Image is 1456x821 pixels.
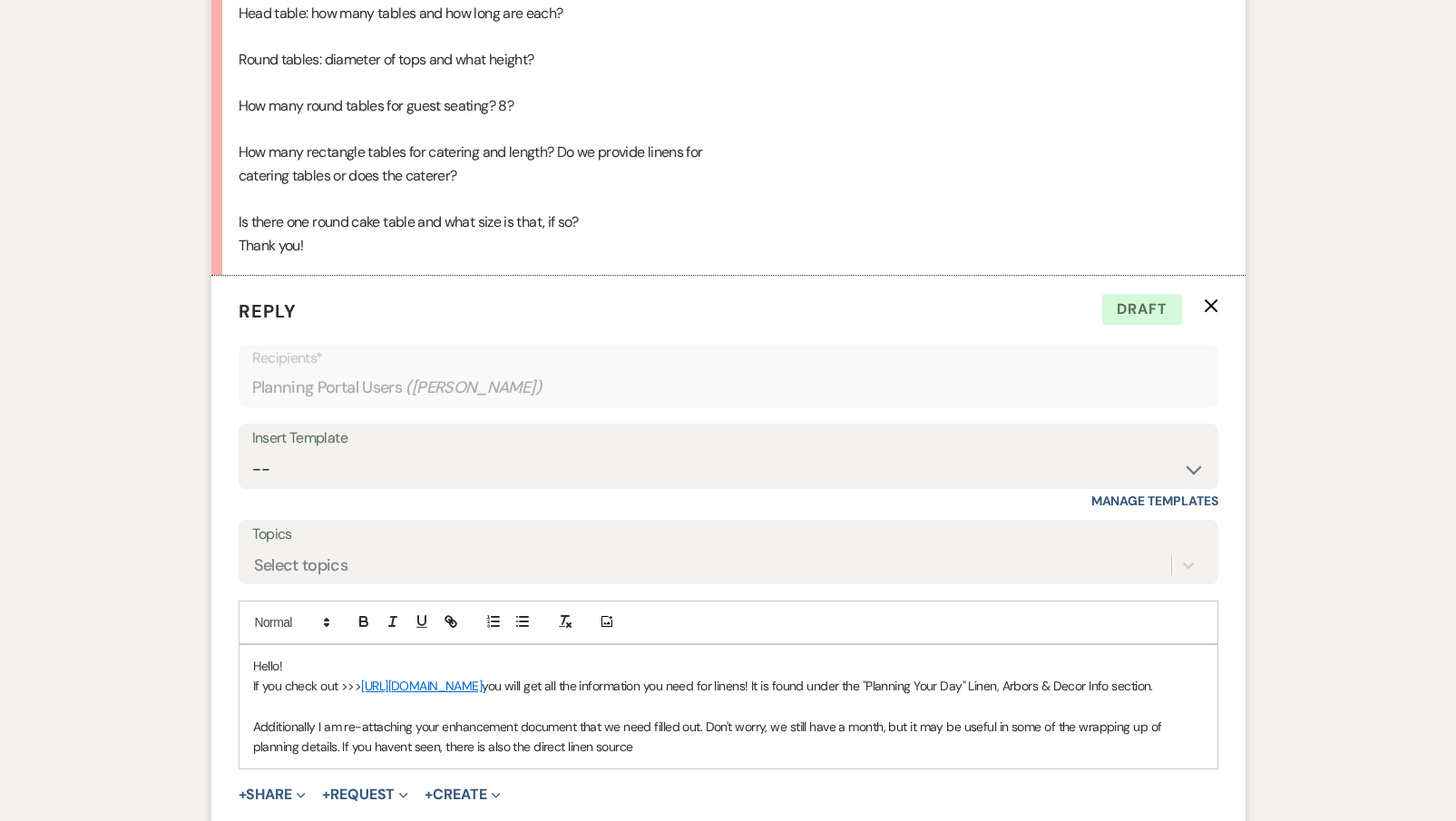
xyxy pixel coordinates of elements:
[253,717,1204,757] p: Additionally I am re-attaching your enhancement document that we need filled out. Don't worry, we...
[254,552,348,577] div: Select topics
[252,522,1205,548] label: Topics
[322,787,330,802] span: +
[322,787,408,802] button: Request
[425,787,500,802] button: Create
[1091,493,1218,509] a: Manage Templates
[361,678,482,694] a: [URL][DOMAIN_NAME]
[252,347,1205,370] p: Recipients*
[252,425,1205,452] div: Insert Template
[253,676,1204,696] p: If you check out >>> you will get all the information you need for linens! It is found under the ...
[239,299,297,323] span: Reply
[252,370,1205,406] div: Planning Portal Users
[239,787,247,802] span: +
[253,656,1204,676] p: Hello!
[1102,294,1182,325] span: Draft
[239,787,307,802] button: Share
[406,376,542,400] span: ( [PERSON_NAME] )
[425,787,433,802] span: +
